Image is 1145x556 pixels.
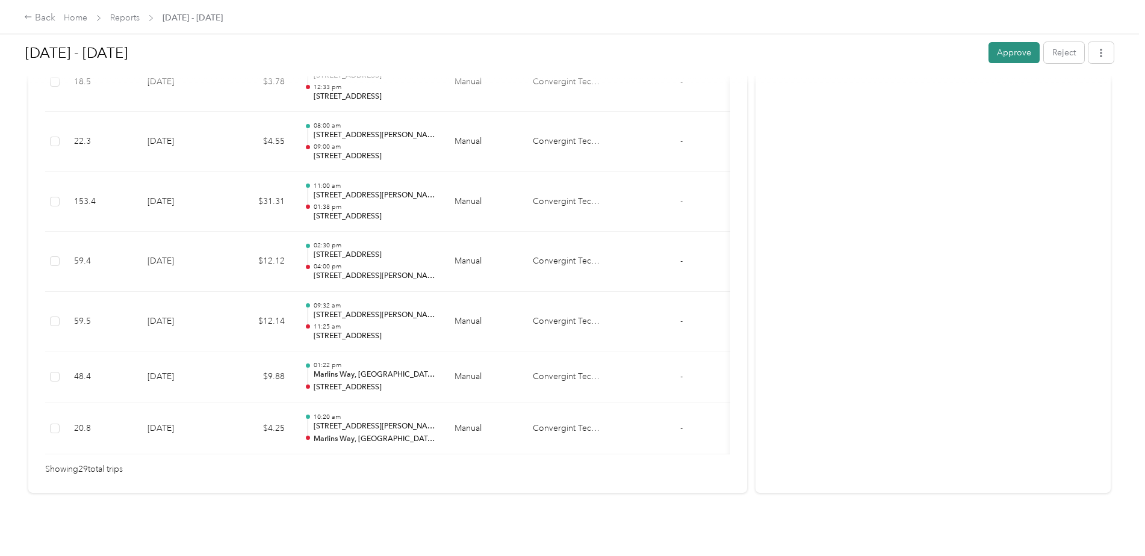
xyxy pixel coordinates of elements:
[110,13,140,23] a: Reports
[445,172,523,232] td: Manual
[314,301,435,310] p: 09:32 am
[314,130,435,141] p: [STREET_ADDRESS][PERSON_NAME] - Home Office
[222,403,294,455] td: $4.25
[523,351,613,403] td: Convergint Technologies
[314,182,435,190] p: 11:00 am
[1078,489,1145,556] iframe: Everlance-gr Chat Button Frame
[314,250,435,261] p: [STREET_ADDRESS]
[1044,42,1084,63] button: Reject
[64,112,138,172] td: 22.3
[138,292,222,352] td: [DATE]
[314,211,435,222] p: [STREET_ADDRESS]
[314,310,435,321] p: [STREET_ADDRESS][PERSON_NAME] - Home Office
[64,292,138,352] td: 59.5
[64,351,138,403] td: 48.4
[222,292,294,352] td: $12.14
[314,323,435,331] p: 11:25 am
[138,403,222,455] td: [DATE]
[64,403,138,455] td: 20.8
[680,196,683,206] span: -
[523,172,613,232] td: Convergint Technologies
[314,151,435,162] p: [STREET_ADDRESS]
[314,331,435,342] p: [STREET_ADDRESS]
[523,232,613,292] td: Convergint Technologies
[314,241,435,250] p: 02:30 pm
[138,351,222,403] td: [DATE]
[523,403,613,455] td: Convergint Technologies
[523,292,613,352] td: Convergint Technologies
[222,232,294,292] td: $12.12
[314,369,435,380] p: Marlins Way, [GEOGRAPHIC_DATA]
[680,316,683,326] span: -
[45,463,123,476] span: Showing 29 total trips
[138,232,222,292] td: [DATE]
[222,112,294,172] td: $4.55
[314,190,435,201] p: [STREET_ADDRESS][PERSON_NAME] - Home Office
[314,203,435,211] p: 01:38 pm
[138,112,222,172] td: [DATE]
[680,76,683,87] span: -
[523,112,613,172] td: Convergint Technologies
[680,136,683,146] span: -
[222,351,294,403] td: $9.88
[314,122,435,130] p: 08:00 am
[24,11,55,25] div: Back
[445,403,523,455] td: Manual
[314,271,435,282] p: [STREET_ADDRESS][PERSON_NAME] - Home Office
[314,413,435,421] p: 10:20 am
[314,83,435,91] p: 12:33 pm
[314,361,435,369] p: 01:22 pm
[445,112,523,172] td: Manual
[25,39,980,67] h1: Jul 1 - 31, 2025
[680,256,683,266] span: -
[64,13,87,23] a: Home
[680,371,683,381] span: -
[314,91,435,102] p: [STREET_ADDRESS]
[988,42,1040,63] button: Approve
[445,292,523,352] td: Manual
[222,172,294,232] td: $31.31
[314,421,435,432] p: [STREET_ADDRESS][PERSON_NAME] - Home Office
[445,351,523,403] td: Manual
[138,172,222,232] td: [DATE]
[64,232,138,292] td: 59.4
[314,262,435,271] p: 04:00 pm
[314,143,435,151] p: 09:00 am
[680,423,683,433] span: -
[314,434,435,445] p: Marlins Way, [GEOGRAPHIC_DATA]
[163,11,223,24] span: [DATE] - [DATE]
[64,172,138,232] td: 153.4
[445,232,523,292] td: Manual
[314,382,435,393] p: [STREET_ADDRESS]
